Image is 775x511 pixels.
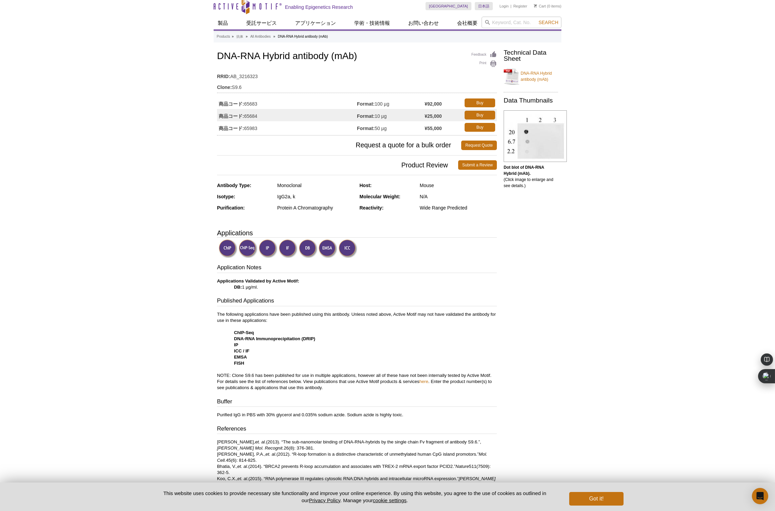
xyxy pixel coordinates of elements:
strong: EMSA [234,354,247,360]
strong: DNA-RNA Immunoprecipitation (DRIP) [234,336,315,341]
h2: Technical Data Sheet [504,50,558,62]
a: Feedback [471,51,497,58]
div: Protein A Chromatography [277,205,354,211]
a: 受託サービス [242,17,281,30]
h3: Published Applications [217,297,497,306]
input: Keyword, Cat. No. [482,17,561,28]
a: お問い合わせ [404,17,443,30]
i: Nature [455,464,469,469]
strong: Antibody Type: [217,183,251,188]
p: This website uses cookies to provide necessary site functionality and improve your online experie... [151,490,558,504]
strong: IP [234,342,238,347]
td: 65683 [217,97,357,109]
a: Request Quote [461,141,497,150]
li: » [273,35,275,38]
a: here [419,379,428,384]
img: Your Cart [534,4,537,7]
a: Buy [465,98,495,107]
h3: References [217,425,497,434]
img: ChIP Validated [219,239,237,258]
strong: ¥55,000 [425,125,442,131]
div: Wide Range Predicted [420,205,497,211]
img: Dot Blot Validated [299,239,318,258]
img: ChIP-Seq Validated [239,239,257,258]
strong: ChIP-Seq [234,330,254,335]
b: Applications Validated by Active Motif: [217,278,299,284]
div: Mouse [420,182,497,188]
li: DNA-RNA Hybrid antibody (mAb) [278,35,328,38]
span: Request a quote for a bulk order [217,141,461,150]
button: cookie settings [373,497,407,503]
i: et. al. [237,464,248,469]
p: 1 µg/ml. [217,278,497,290]
span: Product Review [217,160,458,170]
h1: DNA-RNA Hybrid antibody (mAb) [217,51,497,62]
strong: DB: [234,285,242,290]
div: Monoclonal [277,182,354,188]
div: Open Intercom Messenger [752,488,768,504]
li: (0 items) [534,2,561,10]
p: The following applications have been published using this antibody. Unless noted above, Active Mo... [217,311,497,391]
strong: Host: [360,183,372,188]
button: Search [537,19,560,25]
strong: Format: [357,125,375,131]
td: 65983 [217,121,357,133]
strong: ICC / IF [234,348,249,353]
span: Search [539,20,558,25]
b: Dot blot of DNA-RNA Hybrid (mAb). [504,165,544,176]
h2: Enabling Epigenetics Research [285,4,353,10]
div: IgG2a, k [277,194,354,200]
td: 50 µg [357,121,425,133]
a: Products [217,34,230,40]
strong: Format: [357,113,375,119]
a: Submit a Review [458,160,497,170]
i: [PERSON_NAME] Mol. Recognit. [217,445,284,451]
td: 100 µg [357,97,425,109]
button: Got it! [569,492,624,506]
div: N/A [420,194,497,200]
li: | [510,2,511,10]
strong: 商品コード: [219,125,244,131]
a: Cart [534,4,546,8]
a: アプリケーション [291,17,340,30]
h3: Application Notes [217,263,497,273]
a: [GEOGRAPHIC_DATA] [426,2,471,10]
strong: Purification: [217,205,245,211]
strong: Clone: [217,84,232,90]
img: Immunoprecipitation Validated [259,239,277,258]
i: et. al. [237,476,248,481]
a: 製品 [214,17,232,30]
h2: Data Thumbnails [504,97,558,104]
a: Privacy Policy [309,497,340,503]
a: Print [471,60,497,68]
i: et. al. [255,439,266,444]
td: 10 µg [357,109,425,121]
img: Electrophoretic Mobility Shift Assay Validated [319,239,337,258]
strong: Reactivity: [360,205,384,211]
p: (Click image to enlarge and see details.) [504,164,558,189]
strong: Molecular Weight: [360,194,400,199]
li: » [246,35,248,38]
a: 抗体 [236,34,243,40]
i: et. al. [266,452,276,457]
strong: Isotype: [217,194,235,199]
a: Register [513,4,527,8]
a: Login [500,4,509,8]
strong: FISH [234,361,244,366]
a: DNA-RNA Hybrid antibody (mAb) [504,66,558,87]
a: 会社概要 [453,17,482,30]
li: » [232,35,234,38]
img: Immunofluorescence Validated [279,239,298,258]
strong: 商品コード: [219,113,244,119]
p: Purified IgG in PBS with 30% glycerol and 0.035% sodium azide. Sodium azide is highly toxic. [217,412,497,418]
strong: ¥25,000 [425,113,442,119]
strong: RRID: [217,73,230,79]
a: Buy [465,111,495,120]
td: 65684 [217,109,357,121]
td: AB_3216323 [217,69,497,80]
a: 学術・技術情報 [350,17,394,30]
a: All Antibodies [250,34,271,40]
img: Immunocytochemistry Validated [339,239,357,258]
h3: Buffer [217,398,497,407]
h3: Applications [217,228,497,238]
